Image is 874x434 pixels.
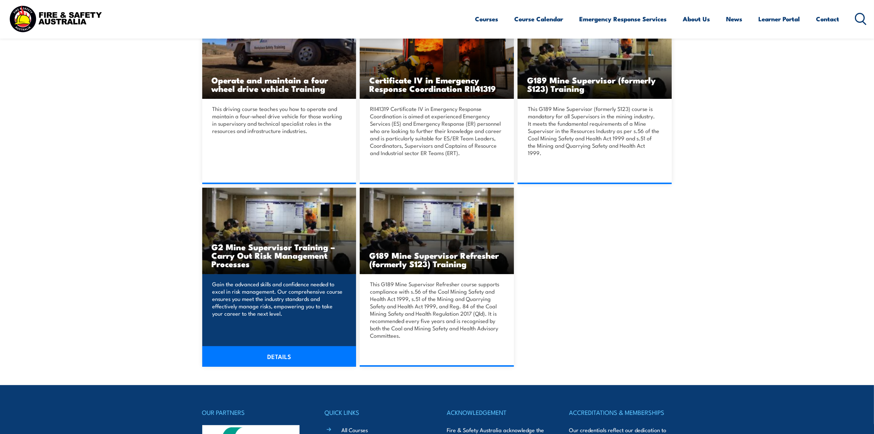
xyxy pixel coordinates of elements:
[213,280,344,317] p: Gain the advanced skills and confidence needed to excel in risk management. Our comprehensive cou...
[341,426,368,434] a: All Courses
[683,9,710,29] a: About Us
[360,188,514,274] a: G189 Mine Supervisor Refresher (formerly S123) Training
[212,243,347,268] h3: G2 Mine Supervisor Training – Carry Out Risk Management Processes
[759,9,800,29] a: Learner Portal
[360,12,514,99] img: RII41319 Certificate IV in Emergency Response Coordination
[370,105,501,157] p: RII41319 Certificate IV in Emergency Response Coordination is aimed at experienced Emergency Serv...
[518,12,672,99] a: G189 Mine Supervisor (formerly S123) Training
[447,407,550,417] h4: ACKNOWLEDGEMENT
[518,12,672,99] img: Standard 11 Generic Coal Mine Induction (Surface) TRAINING (1)
[370,280,501,339] p: This G189 Mine Supervisor Refresher course supports compliance with s.56 of the Coal Mining Safet...
[202,188,356,274] img: Standard 11 Generic Coal Mine Induction (Surface) TRAINING (1)
[202,188,356,274] a: G2 Mine Supervisor Training – Carry Out Risk Management Processes
[528,105,659,157] p: This G189 Mine Supervisor (formerly S123) course is mandatory for all Supervisors in the mining i...
[360,12,514,99] a: Certificate IV in Emergency Response Coordination RII41319
[726,9,743,29] a: News
[527,76,662,93] h3: G189 Mine Supervisor (formerly S123) Training
[816,9,839,29] a: Contact
[202,12,356,99] a: Operate and maintain a four wheel drive vehicle Training
[324,407,427,417] h4: QUICK LINKS
[569,407,672,417] h4: ACCREDITATIONS & MEMBERSHIPS
[360,188,514,274] img: Standard 11 Generic Coal Mine Induction (Surface) TRAINING (1)
[202,12,356,99] img: Operate and Maintain a Four Wheel Drive Vehicle TRAINING (1)
[213,105,344,134] p: This driving course teaches you how to operate and maintain a four-wheel drive vehicle for those ...
[202,407,305,417] h4: OUR PARTNERS
[369,251,504,268] h3: G189 Mine Supervisor Refresher (formerly S123) Training
[515,9,563,29] a: Course Calendar
[369,76,504,93] h3: Certificate IV in Emergency Response Coordination RII41319
[202,346,356,367] a: DETAILS
[475,9,498,29] a: Courses
[212,76,347,93] h3: Operate and maintain a four wheel drive vehicle Training
[580,9,667,29] a: Emergency Response Services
